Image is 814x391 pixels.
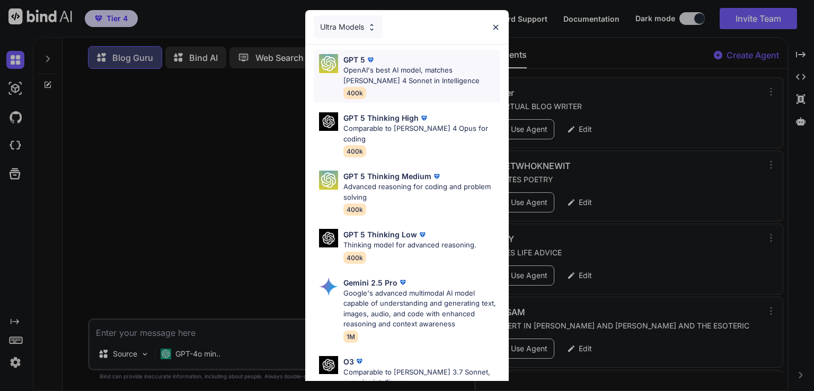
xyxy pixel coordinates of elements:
span: 1M [343,331,358,343]
p: Thinking model for advanced reasoning. [343,240,476,251]
div: Ultra Models [314,15,383,39]
p: O3 [343,356,354,367]
p: GPT 5 [343,54,365,65]
p: Gemini 2.5 Pro [343,277,397,288]
img: premium [397,277,408,288]
span: 400k [343,203,366,216]
p: GPT 5 Thinking Low [343,229,417,240]
img: close [491,23,500,32]
img: premium [365,55,376,65]
p: GPT 5 Thinking Medium [343,171,431,182]
p: Comparable to [PERSON_NAME] 3.7 Sonnet, superior intelligence [343,367,500,388]
img: premium [417,229,428,240]
img: premium [419,113,429,123]
img: Pick Models [319,112,338,131]
img: Pick Models [319,229,338,247]
span: 400k [343,252,366,264]
p: Advanced reasoning for coding and problem solving [343,182,500,202]
img: premium [354,356,365,367]
span: 400k [343,87,366,99]
img: premium [431,171,442,182]
img: Pick Models [319,277,338,296]
p: OpenAI's best AI model, matches [PERSON_NAME] 4 Sonnet in Intelligence [343,65,500,86]
p: Google's advanced multimodal AI model capable of understanding and generating text, images, audio... [343,288,500,330]
img: Pick Models [319,356,338,375]
span: 400k [343,145,366,157]
img: Pick Models [319,171,338,190]
img: Pick Models [319,54,338,73]
img: Pick Models [367,23,376,32]
p: GPT 5 Thinking High [343,112,419,123]
p: Comparable to [PERSON_NAME] 4 Opus for coding [343,123,500,144]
